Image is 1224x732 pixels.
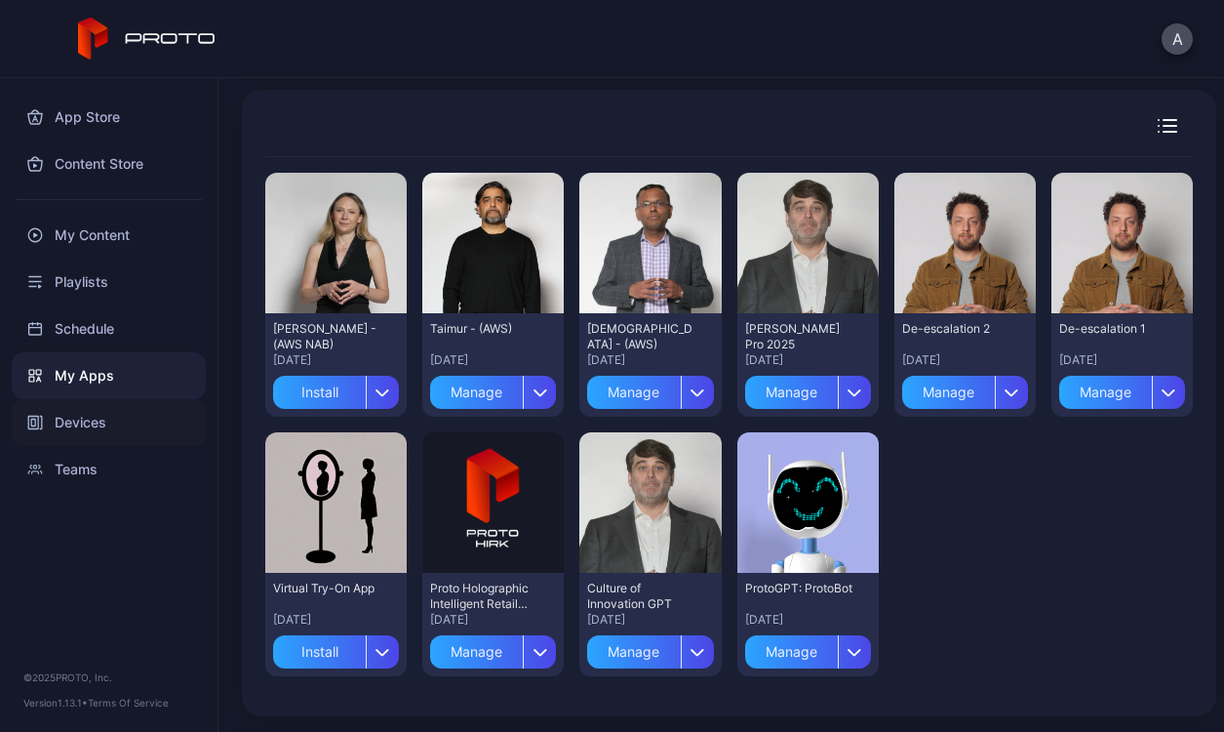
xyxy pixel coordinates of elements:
[587,352,713,368] div: [DATE]
[12,305,206,352] a: Schedule
[430,612,556,628] div: [DATE]
[1162,23,1193,55] button: A
[430,321,537,337] div: Taimur - (AWS)
[273,581,380,596] div: Virtual Try-On App
[12,399,206,446] a: Devices
[745,368,871,409] button: Manage
[587,321,694,352] div: EBC Swami - (AWS)
[88,697,169,709] a: Terms Of Service
[273,376,366,409] div: Install
[745,581,852,596] div: ProtoGPT: ProtoBot
[1059,321,1166,337] div: De-escalation 1
[273,635,366,669] div: Install
[1059,376,1152,409] div: Manage
[902,376,995,409] div: Manage
[12,352,206,399] a: My Apps
[12,212,206,259] a: My Content
[23,670,194,685] div: © 2025 PROTO, Inc.
[587,635,680,669] div: Manage
[745,628,871,669] button: Manage
[430,368,556,409] button: Manage
[745,635,838,669] div: Manage
[587,628,713,669] button: Manage
[1059,352,1185,368] div: [DATE]
[23,697,88,709] span: Version 1.13.1 •
[273,321,380,352] div: Ruth Bascom - (AWS NAB)
[1059,368,1185,409] button: Manage
[273,352,399,368] div: [DATE]
[902,368,1028,409] button: Manage
[12,259,206,305] a: Playlists
[430,635,523,669] div: Manage
[12,141,206,187] a: Content Store
[587,368,713,409] button: Manage
[745,321,852,352] div: Dan Pro 2025
[745,376,838,409] div: Manage
[430,352,556,368] div: [DATE]
[902,321,1009,337] div: De-escalation 2
[745,612,871,628] div: [DATE]
[430,628,556,669] button: Manage
[430,581,537,612] div: Proto Holographic Intelligent Retail Kiosk (HIRK)
[902,352,1028,368] div: [DATE]
[587,581,694,612] div: Culture of Innovation GPT
[273,612,399,628] div: [DATE]
[745,352,871,368] div: [DATE]
[12,446,206,493] a: Teams
[12,94,206,141] a: App Store
[587,376,680,409] div: Manage
[587,612,713,628] div: [DATE]
[273,368,399,409] button: Install
[273,628,399,669] button: Install
[430,376,523,409] div: Manage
